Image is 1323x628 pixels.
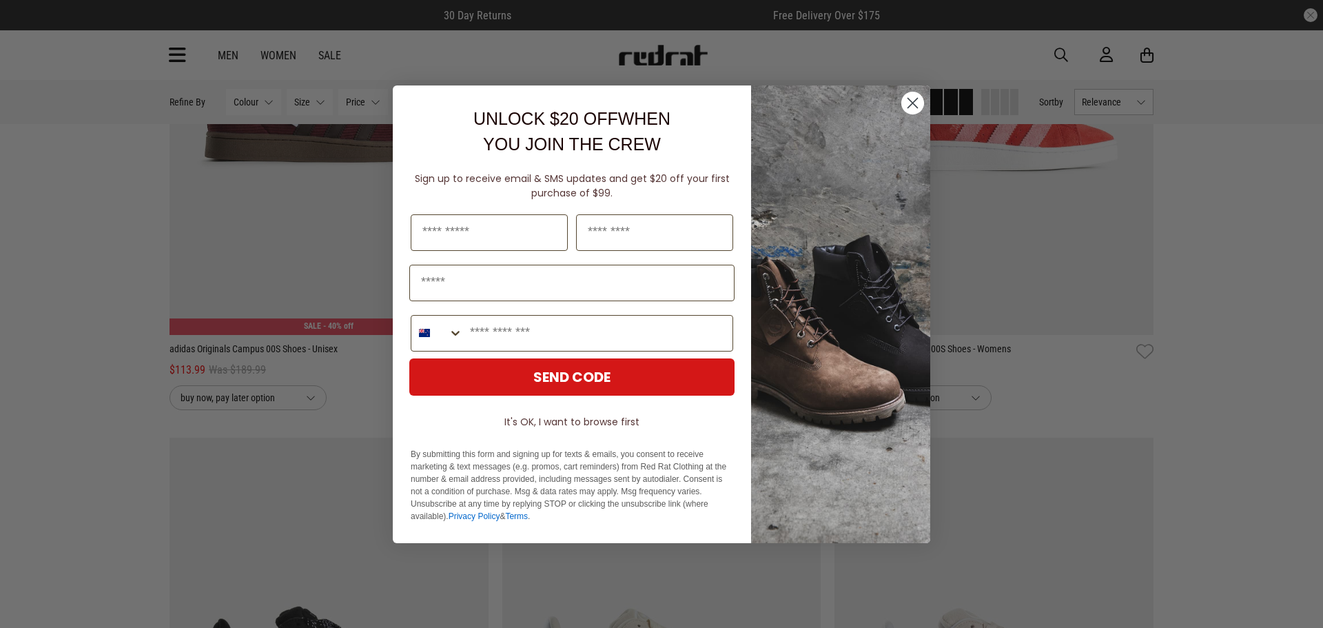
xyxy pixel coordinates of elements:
[409,409,735,434] button: It's OK, I want to browse first
[411,448,733,523] p: By submitting this form and signing up for texts & emails, you consent to receive marketing & tex...
[409,358,735,396] button: SEND CODE
[483,134,661,154] span: YOU JOIN THE CREW
[11,6,52,47] button: Open LiveChat chat widget
[505,511,528,521] a: Terms
[419,327,430,338] img: New Zealand
[473,109,618,128] span: UNLOCK $20 OFF
[409,265,735,301] input: Email
[411,214,568,251] input: First Name
[449,511,500,521] a: Privacy Policy
[751,85,930,543] img: f7662613-148e-4c88-9575-6c6b5b55a647.jpeg
[411,316,463,351] button: Search Countries
[901,91,925,115] button: Close dialog
[618,109,670,128] span: WHEN
[415,172,730,200] span: Sign up to receive email & SMS updates and get $20 off your first purchase of $99.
